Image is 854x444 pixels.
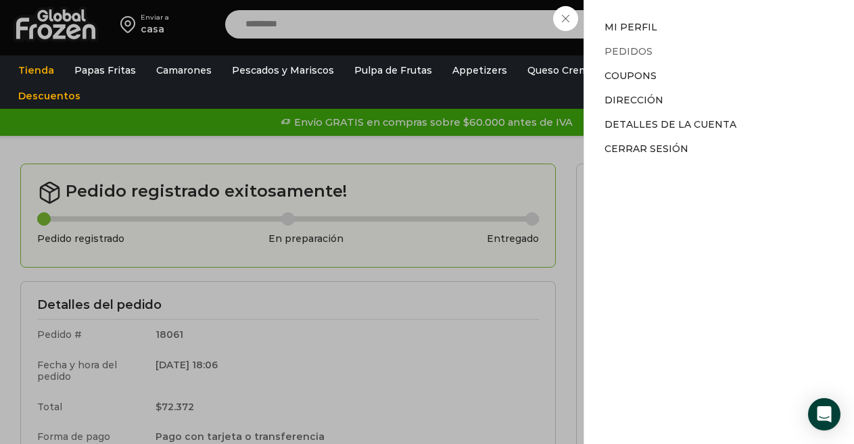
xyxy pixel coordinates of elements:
a: Pescados y Mariscos [225,57,341,83]
a: Pedidos [604,45,653,57]
a: Camarones [149,57,218,83]
div: Open Intercom Messenger [808,398,840,430]
a: Pulpa de Frutas [348,57,439,83]
a: Detalles de la cuenta [604,118,736,130]
a: Tienda [11,57,61,83]
a: Papas Fritas [68,57,143,83]
a: Cerrar sesión [604,143,688,155]
a: Appetizers [446,57,514,83]
a: Dirección [604,94,663,106]
a: Queso Crema [521,57,600,83]
a: Descuentos [11,83,87,109]
a: Coupons [604,70,657,82]
a: Mi perfil [604,21,657,33]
